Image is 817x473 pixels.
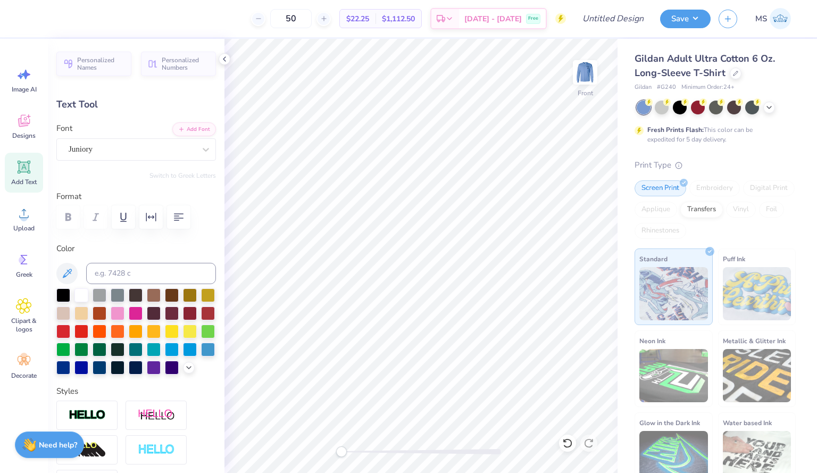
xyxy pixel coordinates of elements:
img: Neon Ink [639,349,708,402]
span: Gildan [635,83,652,92]
img: Madeline Stead [770,8,791,29]
span: $22.25 [346,13,369,24]
span: MS [755,13,767,25]
img: Metallic & Glitter Ink [723,349,791,402]
span: # G240 [657,83,676,92]
span: Standard [639,253,668,264]
span: $1,112.50 [382,13,415,24]
img: 3D Illusion [69,442,106,459]
div: Embroidery [689,180,740,196]
div: Front [578,88,593,98]
label: Font [56,122,72,135]
span: Minimum Order: 24 + [681,83,735,92]
div: Applique [635,202,677,218]
button: Add Font [172,122,216,136]
div: Text Tool [56,97,216,112]
span: Water based Ink [723,417,772,428]
span: Designs [12,131,36,140]
span: Glow in the Dark Ink [639,417,700,428]
span: Decorate [11,371,37,380]
button: Save [660,10,711,28]
img: Front [574,62,596,83]
span: Free [528,15,538,22]
input: e.g. 7428 c [86,263,216,284]
a: MS [751,8,796,29]
span: Neon Ink [639,335,665,346]
span: Greek [16,270,32,279]
input: – – [270,9,312,28]
div: Accessibility label [336,446,347,457]
span: Personalized Names [77,56,125,71]
span: Clipart & logos [6,317,41,334]
button: Switch to Greek Letters [149,171,216,180]
div: Rhinestones [635,223,686,239]
strong: Need help? [39,440,77,450]
span: [DATE] - [DATE] [464,13,522,24]
label: Color [56,243,216,255]
div: Digital Print [743,180,795,196]
input: Untitled Design [574,8,652,29]
img: Standard [639,267,708,320]
strong: Fresh Prints Flash: [647,126,704,134]
label: Format [56,190,216,203]
span: Add Text [11,178,37,186]
img: Stroke [69,409,106,421]
div: Foil [759,202,784,218]
label: Styles [56,385,78,397]
span: Personalized Numbers [162,56,210,71]
div: Transfers [680,202,723,218]
span: Metallic & Glitter Ink [723,335,786,346]
span: Gildan Adult Ultra Cotton 6 Oz. Long-Sleeve T-Shirt [635,52,775,79]
button: Personalized Names [56,52,131,76]
span: Upload [13,224,35,233]
div: Vinyl [726,202,756,218]
span: Image AI [12,85,37,94]
img: Shadow [138,409,175,422]
div: Print Type [635,159,796,171]
div: This color can be expedited for 5 day delivery. [647,125,778,144]
button: Personalized Numbers [141,52,216,76]
div: Screen Print [635,180,686,196]
span: Puff Ink [723,253,745,264]
img: Negative Space [138,444,175,456]
img: Puff Ink [723,267,791,320]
